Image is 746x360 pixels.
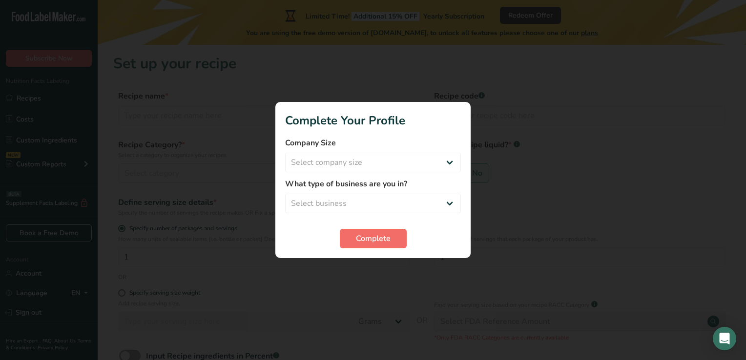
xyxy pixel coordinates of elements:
label: What type of business are you in? [285,178,461,190]
button: Complete [340,229,407,248]
label: Company Size [285,137,461,149]
span: Complete [356,233,391,244]
h1: Complete Your Profile [285,112,461,129]
div: Open Intercom Messenger [713,327,736,350]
